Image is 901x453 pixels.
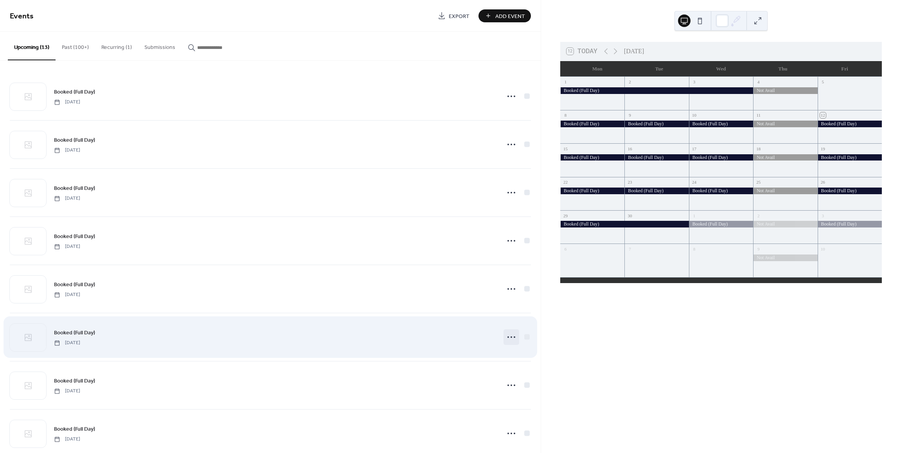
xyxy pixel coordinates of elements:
a: Booked (Full Day) [54,184,95,193]
div: Tue [628,61,690,77]
div: Not Avail [753,254,817,261]
div: 9 [755,246,761,252]
div: Booked (Full Day) [624,188,689,194]
div: Mon [566,61,628,77]
a: Booked (Full Day) [54,376,95,385]
div: 1 [563,79,568,85]
div: 7 [627,246,633,252]
span: Booked (Full Day) [54,136,95,144]
div: 9 [627,112,633,118]
div: Booked (Full Day) [624,154,689,161]
div: 10 [820,246,826,252]
div: Not Avail [753,221,817,227]
div: Booked (Full Day) [818,154,882,161]
div: 8 [691,246,697,252]
a: Booked (Full Day) [54,424,95,433]
div: Booked (Full Day) [560,221,689,227]
span: [DATE] [54,99,80,106]
div: Thu [752,61,814,77]
div: Not Avail [753,188,817,194]
div: 25 [755,179,761,185]
span: [DATE] [54,339,80,347]
div: Booked (Full Day) [560,154,624,161]
div: Booked (Full Day) [560,87,753,94]
div: 6 [563,246,568,252]
div: 30 [627,213,633,218]
a: Booked (Full Day) [54,232,95,241]
div: 26 [820,179,826,185]
span: [DATE] [54,243,80,250]
div: 16 [627,146,633,152]
span: Booked (Full Day) [54,329,95,337]
span: Booked (Full Day) [54,425,95,433]
div: Not Avail [753,154,817,161]
div: [DATE] [624,47,644,56]
div: Booked (Full Day) [818,121,882,127]
div: 23 [627,179,633,185]
div: Booked (Full Day) [689,188,753,194]
span: Booked (Full Day) [54,88,95,96]
span: Events [10,9,34,24]
div: 12 [820,112,826,118]
span: [DATE] [54,147,80,154]
div: Booked (Full Day) [689,121,753,127]
div: Booked (Full Day) [624,121,689,127]
div: Fri [814,61,876,77]
div: 5 [820,79,826,85]
div: 10 [691,112,697,118]
div: 1 [691,213,697,218]
span: Booked (Full Day) [54,281,95,289]
div: 2 [755,213,761,218]
div: 19 [820,146,826,152]
span: Booked (Full Day) [54,377,95,385]
div: 15 [563,146,568,152]
span: Add Event [495,12,525,20]
div: 22 [563,179,568,185]
span: Export [449,12,469,20]
div: Booked (Full Day) [689,154,753,161]
button: Submissions [138,32,182,60]
div: 2 [627,79,633,85]
div: 4 [755,79,761,85]
div: 17 [691,146,697,152]
div: Booked (Full Day) [560,121,624,127]
button: Add Event [478,9,531,22]
div: Wed [690,61,752,77]
a: Booked (Full Day) [54,280,95,289]
div: Not Avail [753,121,817,127]
div: Booked (Full Day) [560,188,624,194]
div: 11 [755,112,761,118]
div: 18 [755,146,761,152]
span: [DATE] [54,388,80,395]
a: Booked (Full Day) [54,87,95,96]
div: 24 [691,179,697,185]
div: 29 [563,213,568,218]
a: Booked (Full Day) [54,135,95,144]
div: 8 [563,112,568,118]
span: [DATE] [54,195,80,202]
span: Booked (Full Day) [54,233,95,241]
div: Not Avail [753,87,817,94]
div: Booked (Full Day) [689,221,753,227]
div: Booked (Full Day) [818,221,882,227]
button: Recurring (1) [95,32,138,60]
span: [DATE] [54,291,80,298]
a: Export [432,9,475,22]
button: Past (100+) [56,32,95,60]
div: Booked (Full Day) [818,188,882,194]
span: [DATE] [54,436,80,443]
a: Booked (Full Day) [54,328,95,337]
div: 3 [691,79,697,85]
div: 3 [820,213,826,218]
button: Upcoming (13) [8,32,56,60]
